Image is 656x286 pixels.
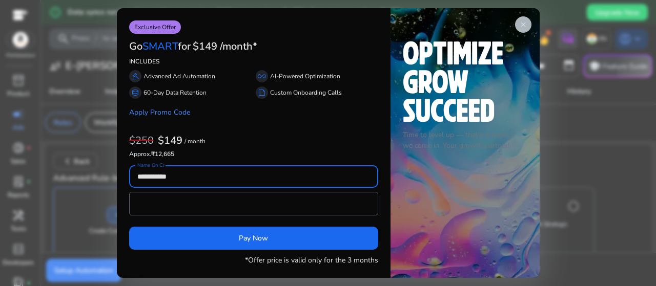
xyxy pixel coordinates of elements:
iframe: Secure card payment input frame [135,193,373,214]
span: Pay Now [239,233,268,244]
p: Custom Onboarding Calls [270,88,342,97]
span: SMART [142,39,178,53]
span: summarize [258,89,266,97]
h3: $250 [129,135,154,147]
h3: $149 /month* [193,40,257,53]
p: 60-Day Data Retention [143,88,207,97]
span: gavel [131,72,139,80]
span: close [519,20,527,29]
h6: ₹12,665 [129,150,378,158]
p: Time to level up — that's where we come in. Your growth partner! [403,129,527,151]
p: INCLUDES [129,57,378,66]
span: all_inclusive [258,72,266,80]
span: database [131,89,139,97]
p: Exclusive Offer [129,20,181,34]
p: *Offer price is valid only for the 3 months [245,255,378,266]
b: $149 [158,134,182,147]
span: Approx. [129,150,151,158]
button: Pay Now [129,227,378,250]
h3: Go for [129,40,191,53]
p: Advanced Ad Automation [143,72,215,81]
p: AI-Powered Optimization [270,72,340,81]
p: / month [184,138,206,145]
mat-label: Name On Card [137,162,170,169]
a: Apply Promo Code [129,107,190,117]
